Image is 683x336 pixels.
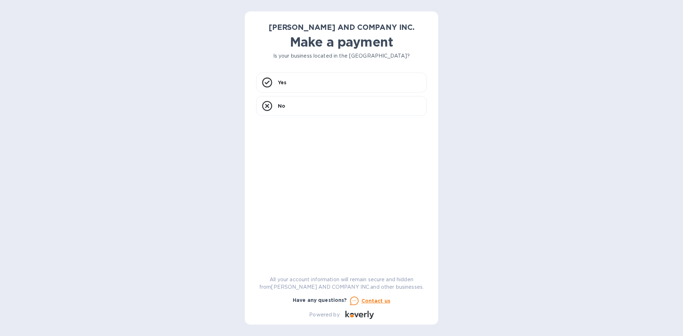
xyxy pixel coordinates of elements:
[293,297,347,303] b: Have any questions?
[278,79,286,86] p: Yes
[256,52,427,60] p: Is your business located in the [GEOGRAPHIC_DATA]?
[309,311,339,319] p: Powered by
[269,23,414,32] b: [PERSON_NAME] AND COMPANY INC.
[278,102,285,110] p: No
[256,34,427,49] h1: Make a payment
[361,298,391,304] u: Contact us
[256,276,427,291] p: All your account information will remain secure and hidden from [PERSON_NAME] AND COMPANY INC. an...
